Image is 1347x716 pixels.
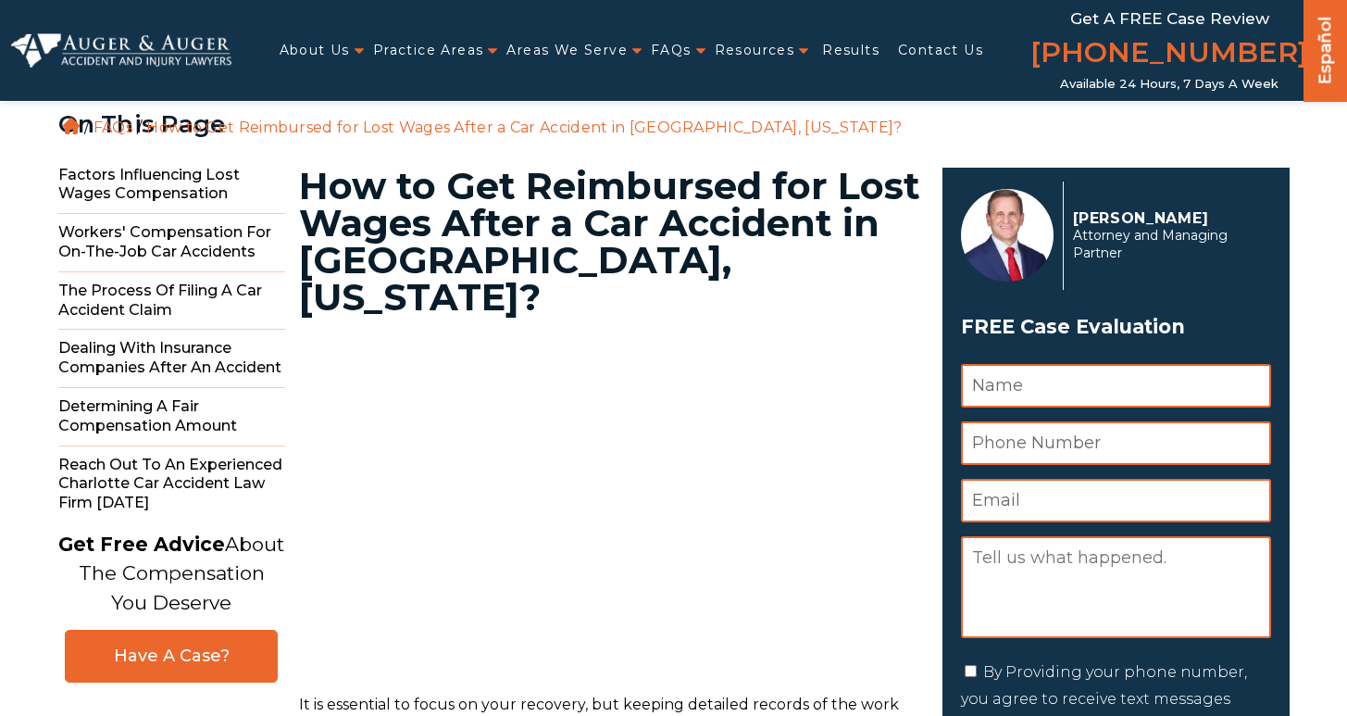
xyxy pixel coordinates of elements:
a: About Us [280,31,350,69]
p: About The Compensation You Deserve [58,530,284,618]
span: Have A Case? [84,646,258,667]
p: [PERSON_NAME] [1073,209,1261,227]
span: Dealing with Insurance Companies After An Accident [58,330,285,388]
h1: How to Get Reimbursed for Lost Wages After a Car Accident in [GEOGRAPHIC_DATA], [US_STATE]? [299,168,920,316]
a: Have A Case? [65,630,278,683]
iframe: YouTube video player [299,340,920,664]
span: FREE Case Evaluation [961,309,1271,345]
a: Practice Areas [373,31,484,69]
span: Reach Out To An Experienced Charlotte Car Accident Law Firm [DATE] [58,446,285,522]
input: Name [961,364,1271,408]
a: Areas We Serve [506,31,628,69]
li: How to Get Reimbursed for Lost Wages After a Car Accident in [GEOGRAPHIC_DATA], [US_STATE]? [142,119,906,136]
strong: Get Free Advice [58,533,225,556]
a: Resources [715,31,795,69]
a: Contact Us [898,31,983,69]
input: Email [961,479,1271,522]
img: Herbert Auger [961,189,1054,282]
a: Home [63,118,80,134]
input: Phone Number [961,421,1271,465]
a: FAQs [94,119,132,136]
span: Available 24 Hours, 7 Days a Week [1060,77,1278,92]
a: FAQs [651,31,692,69]
span: Get a FREE Case Review [1070,9,1269,28]
span: Attorney and Managing Partner [1073,227,1261,262]
span: Factors Influencing Lost Wages Compensation [58,157,285,215]
span: Workers' Compensation for On-the-Job Car Accidents [58,214,285,272]
span: Determining a Fair Compensation Amount [58,388,285,446]
a: Results [822,31,879,69]
img: Auger & Auger Accident and Injury Lawyers Logo [11,33,231,67]
a: [PHONE_NUMBER] [1030,32,1308,77]
span: The Process of Filing a Car Accident Claim [58,272,285,331]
